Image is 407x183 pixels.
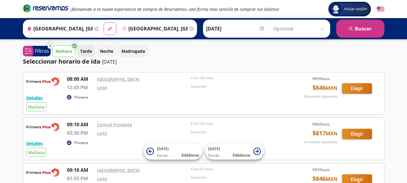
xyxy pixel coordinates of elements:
[208,146,220,151] span: [DATE]
[26,166,59,178] img: RESERVAMOS
[49,44,51,49] span: 1
[67,75,94,83] p: 08:00 AM
[97,122,132,128] a: Central Poniente
[26,75,59,87] img: RESERVAMOS
[26,140,43,147] button: Detalles
[23,4,68,13] i: Brand Logo
[23,4,68,14] a: Brand Logo
[97,130,107,136] a: León
[70,6,279,12] em: ¡Bienvenido a la nueva experiencia de compra de Reservamos, una forma más sencilla de comprar tus...
[23,57,100,66] p: Seleccionar horario de ida
[342,129,372,139] button: Elegir
[233,152,250,158] span: $ 450
[181,152,199,158] span: $ 450
[120,21,188,36] input: Buscar Destino
[191,129,282,135] p: Duración
[74,140,88,146] p: Primera
[191,84,282,89] p: Duración
[80,48,92,54] p: Tarde
[26,121,59,133] img: RESERVAMOS
[157,153,169,158] span: Desde:
[67,121,94,128] p: 09:10 AM
[67,84,94,91] p: 12:45 PM
[242,153,250,158] small: MXN
[191,166,282,172] p: 4 hrs 45 mins
[273,21,327,36] input: Opcional
[102,58,117,65] p: [DATE]
[191,75,282,81] p: 4 hrs 45 mins
[157,146,169,151] span: [DATE]
[322,122,330,127] small: MXN
[35,47,49,55] p: Filtros
[100,48,113,54] p: Noche
[23,46,51,56] button: 1Filtros
[322,77,330,81] small: MXN
[191,153,199,158] small: MXN
[377,5,384,13] button: English
[208,153,220,158] span: Desde:
[55,48,72,54] p: Mañana
[97,167,140,173] a: [GEOGRAPHIC_DATA]
[143,143,202,160] button: [DATE]Desde:$450MXN
[304,94,337,99] p: 28 asientos disponibles
[97,176,107,181] a: León
[97,85,107,90] a: León
[52,45,75,57] button: Mañana
[25,21,93,36] input: Buscar Origen
[312,75,330,82] span: $ 890
[77,45,95,57] button: Tarde
[342,83,372,94] button: Elegir
[342,6,370,12] span: Iniciar sesión
[67,166,94,174] p: 09:10 AM
[312,83,337,92] span: $ 846
[312,129,337,138] span: $ 817
[322,168,330,172] small: MXN
[336,20,384,38] button: Buscar
[97,76,140,82] a: [GEOGRAPHIC_DATA]
[28,104,45,110] span: Mañana
[121,48,145,54] p: Madrugada
[312,121,330,127] span: $ 860
[67,175,94,182] p: 01:55 PM
[26,95,43,101] button: Detalles
[304,140,337,145] p: 29 asientos disponibles
[326,130,337,137] small: MXN
[326,85,337,91] small: MXN
[312,166,330,173] span: $ 890
[74,95,88,100] p: Primera
[191,121,282,126] p: 6 hrs 20 mins
[28,150,45,155] span: Mañana
[326,176,337,182] small: MXN
[205,143,264,160] button: [DATE]Desde:$450MXN
[67,129,94,137] p: 03:30 PM
[97,45,117,57] button: Noche
[191,175,282,180] p: Duración
[206,21,265,36] input: Elegir Fecha
[118,45,148,57] button: Madrugada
